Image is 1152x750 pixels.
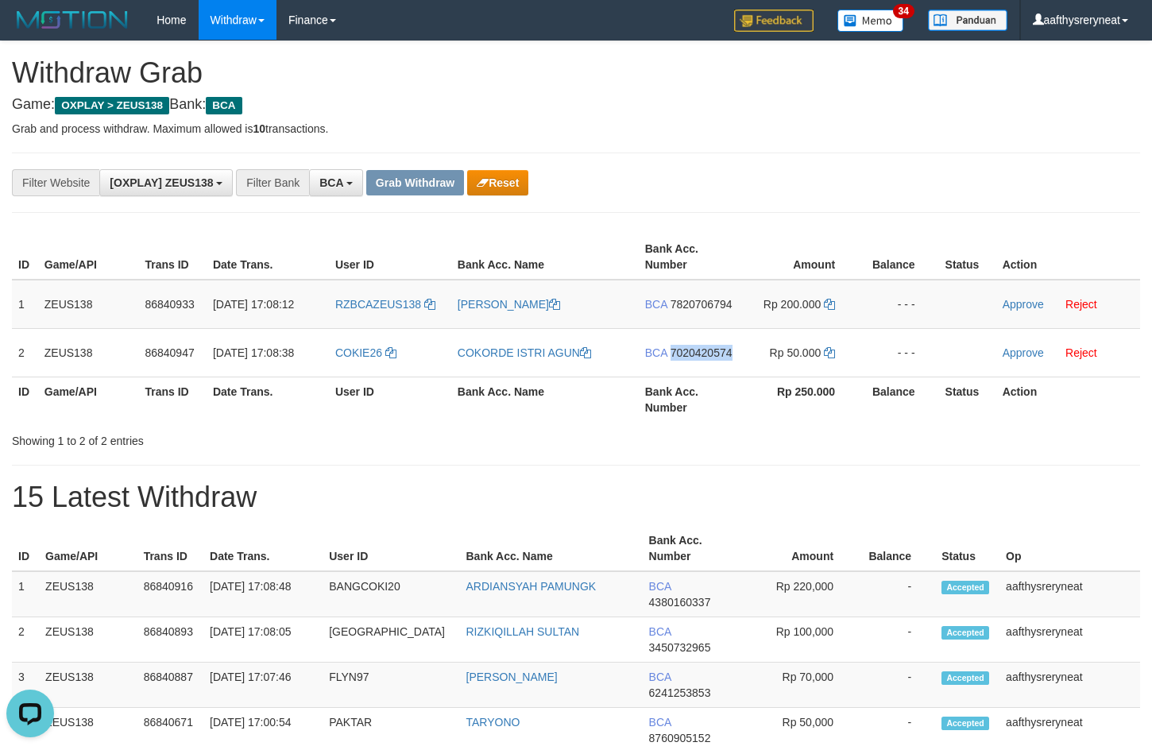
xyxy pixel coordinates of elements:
[649,732,711,744] span: Copy 8760905152 to clipboard
[203,571,323,617] td: [DATE] 17:08:48
[12,121,1140,137] p: Grab and process withdraw. Maximum allowed is transactions.
[329,234,451,280] th: User ID
[837,10,904,32] img: Button%20Memo.svg
[55,97,169,114] span: OXPLAY > ZEUS138
[941,626,989,640] span: Accepted
[740,663,857,708] td: Rp 70,000
[319,176,343,189] span: BCA
[999,663,1140,708] td: aafthysreryneat
[12,57,1140,89] h1: Withdraw Grab
[38,377,139,422] th: Game/API
[335,298,421,311] span: RZBCAZEUS138
[12,481,1140,513] h1: 15 Latest Withdraw
[458,346,591,359] a: COKORDE ISTRI AGUN
[763,298,821,311] span: Rp 200.000
[38,234,139,280] th: Game/API
[467,170,528,195] button: Reset
[649,716,671,729] span: BCA
[466,625,580,638] a: RIZKIQILLAH SULTAN
[12,328,38,377] td: 2
[137,663,203,708] td: 86840887
[236,169,309,196] div: Filter Bank
[645,298,667,311] span: BCA
[639,377,740,422] th: Bank Acc. Number
[207,377,329,422] th: Date Trans.
[38,280,139,329] td: ZEUS138
[639,234,740,280] th: Bank Acc. Number
[857,617,935,663] td: -
[39,617,137,663] td: ZEUS138
[1003,298,1044,311] a: Approve
[203,617,323,663] td: [DATE] 17:08:05
[941,581,989,594] span: Accepted
[323,526,459,571] th: User ID
[824,346,835,359] a: Copy 50000 to clipboard
[335,298,435,311] a: RZBCAZEUS138
[893,4,914,18] span: 34
[466,580,597,593] a: ARDIANSYAH PAMUNGK
[1003,346,1044,359] a: Approve
[1065,298,1097,311] a: Reject
[323,571,459,617] td: BANGCOKI20
[253,122,265,135] strong: 10
[6,6,54,54] button: Open LiveChat chat widget
[137,617,203,663] td: 86840893
[206,97,242,114] span: BCA
[739,377,859,422] th: Rp 250.000
[857,571,935,617] td: -
[649,625,671,638] span: BCA
[12,280,38,329] td: 1
[999,571,1140,617] td: aafthysreryneat
[734,10,814,32] img: Feedback.jpg
[859,234,938,280] th: Balance
[1065,346,1097,359] a: Reject
[996,234,1140,280] th: Action
[203,526,323,571] th: Date Trans.
[859,280,938,329] td: - - -
[649,686,711,699] span: Copy 6241253853 to clipboard
[329,377,451,422] th: User ID
[12,97,1140,113] h4: Game: Bank:
[12,234,38,280] th: ID
[138,234,207,280] th: Trans ID
[12,427,468,449] div: Showing 1 to 2 of 2 entries
[649,671,671,683] span: BCA
[466,671,558,683] a: [PERSON_NAME]
[941,671,989,685] span: Accepted
[12,617,39,663] td: 2
[460,526,643,571] th: Bank Acc. Name
[671,346,733,359] span: Copy 7020420574 to clipboard
[999,617,1140,663] td: aafthysreryneat
[740,617,857,663] td: Rp 100,000
[12,526,39,571] th: ID
[935,526,999,571] th: Status
[941,717,989,730] span: Accepted
[213,298,294,311] span: [DATE] 17:08:12
[770,346,821,359] span: Rp 50.000
[39,571,137,617] td: ZEUS138
[859,328,938,377] td: - - -
[645,346,667,359] span: BCA
[857,526,935,571] th: Balance
[38,328,139,377] td: ZEUS138
[739,234,859,280] th: Amount
[145,346,194,359] span: 86840947
[99,169,233,196] button: [OXPLAY] ZEUS138
[740,571,857,617] td: Rp 220,000
[12,663,39,708] td: 3
[643,526,741,571] th: Bank Acc. Number
[203,663,323,708] td: [DATE] 17:07:46
[824,298,835,311] a: Copy 200000 to clipboard
[145,298,194,311] span: 86840933
[12,169,99,196] div: Filter Website
[996,377,1140,422] th: Action
[366,170,464,195] button: Grab Withdraw
[939,377,996,422] th: Status
[999,526,1140,571] th: Op
[323,663,459,708] td: FLYN97
[137,526,203,571] th: Trans ID
[39,663,137,708] td: ZEUS138
[649,596,711,609] span: Copy 4380160337 to clipboard
[12,571,39,617] td: 1
[323,617,459,663] td: [GEOGRAPHIC_DATA]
